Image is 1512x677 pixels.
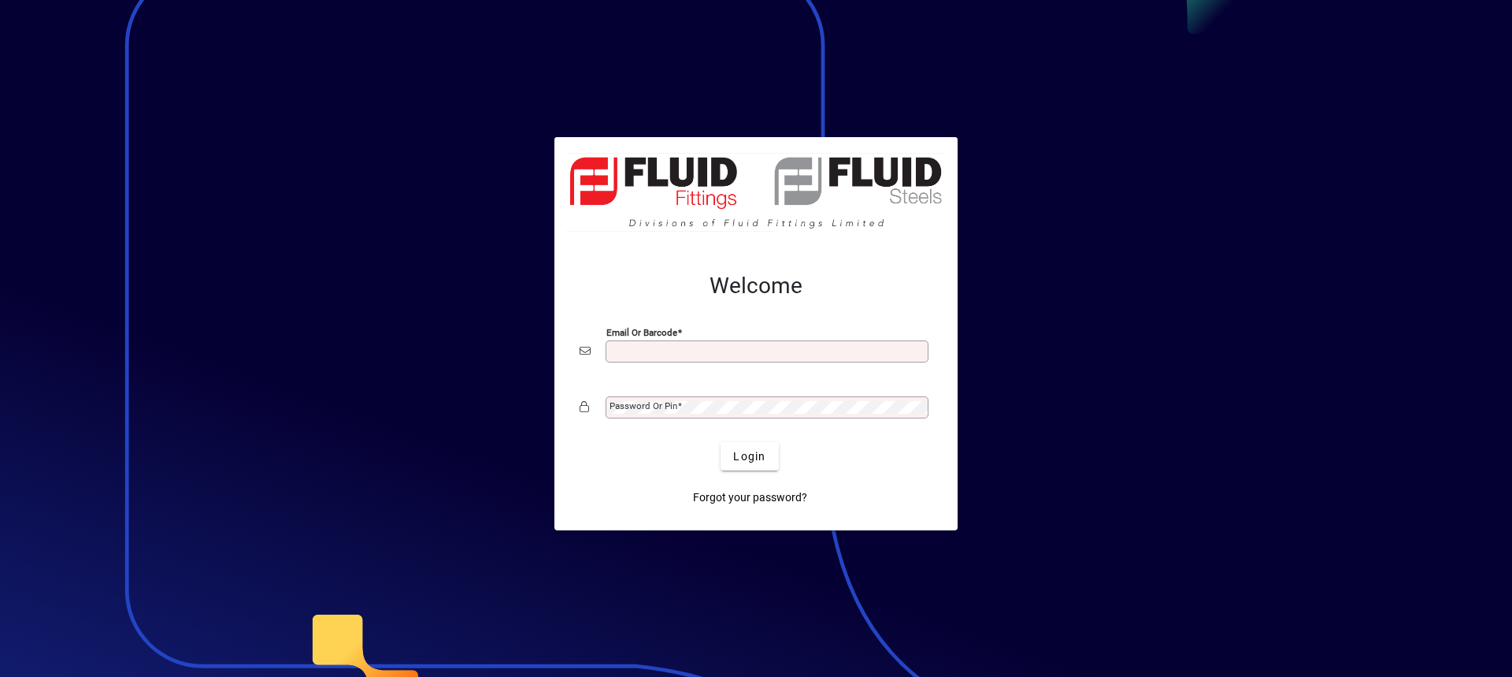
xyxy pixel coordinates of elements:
[721,442,778,471] button: Login
[610,400,677,411] mat-label: Password or Pin
[580,273,932,299] h2: Welcome
[693,489,807,506] span: Forgot your password?
[733,448,765,465] span: Login
[606,327,677,338] mat-label: Email or Barcode
[687,483,813,511] a: Forgot your password?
